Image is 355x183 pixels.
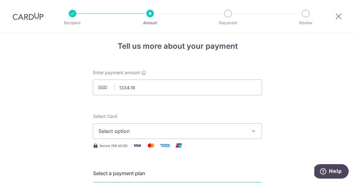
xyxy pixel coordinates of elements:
[93,169,262,177] h5: Select a payment plan
[49,20,96,26] p: Recipient
[145,141,157,149] img: Mastercard
[13,13,44,20] img: CardUp
[93,69,140,76] span: Enter payment amount
[172,141,185,149] img: Union Pay
[93,80,262,95] input: 0.00
[98,127,245,135] span: Select option
[93,114,117,119] span: translation missing: en.payables.payment_networks.credit_card.summary.labels.select_card
[282,20,329,26] p: Review
[127,20,173,26] p: Amount
[93,123,262,139] button: Select option
[93,41,262,52] h4: Tell us more about your payment
[99,143,128,148] span: Secure 256-bit SSL
[205,20,251,26] p: Document
[131,141,143,149] img: Visa
[314,164,349,180] iframe: Opens a widget where you can find more information
[98,84,114,91] span: SGD
[159,141,171,149] img: American Express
